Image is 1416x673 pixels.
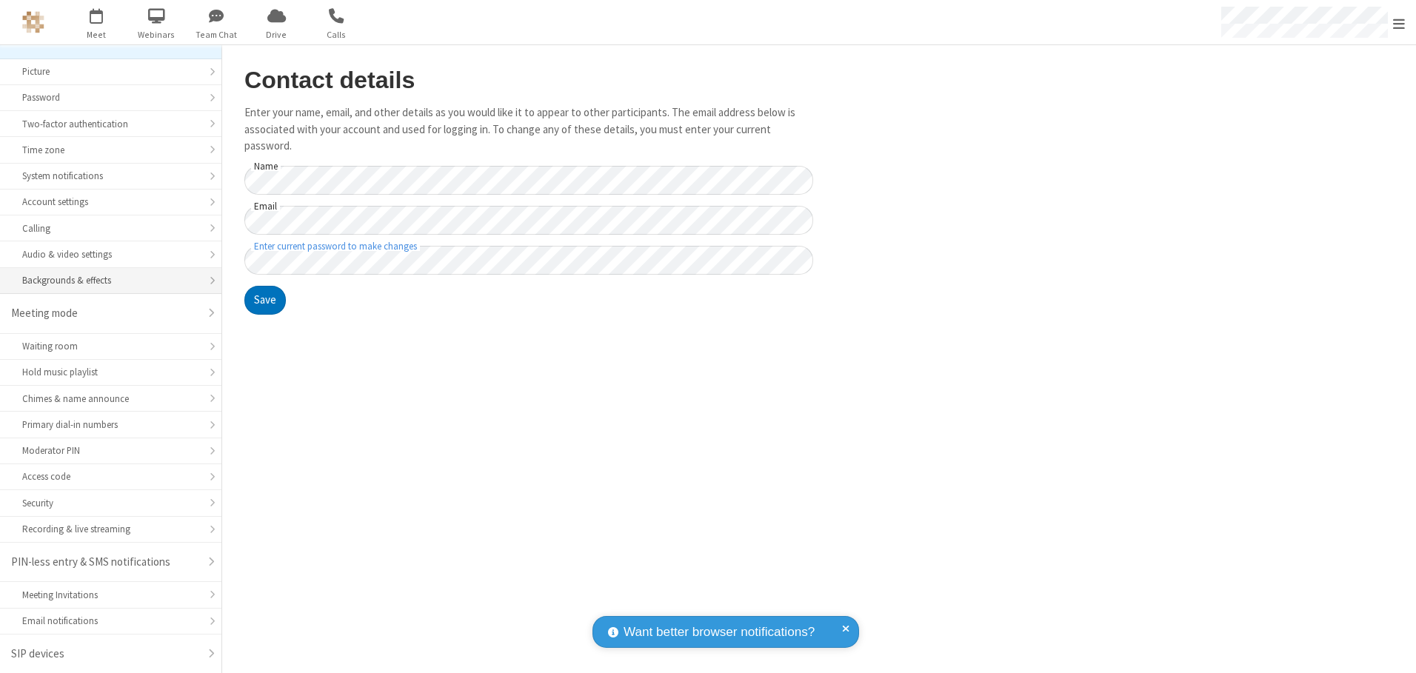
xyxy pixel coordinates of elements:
span: Webinars [129,28,184,41]
h2: Contact details [244,67,813,93]
div: Backgrounds & effects [22,273,199,287]
span: Meet [69,28,124,41]
span: Team Chat [189,28,244,41]
span: Calls [309,28,364,41]
img: QA Selenium DO NOT DELETE OR CHANGE [22,11,44,33]
div: Account settings [22,195,199,209]
span: Want better browser notifications? [624,623,815,642]
div: Time zone [22,143,199,157]
button: Save [244,286,286,315]
div: Audio & video settings [22,247,199,261]
div: Meeting mode [11,305,199,322]
div: PIN-less entry & SMS notifications [11,554,199,571]
span: Drive [249,28,304,41]
div: Waiting room [22,339,199,353]
div: Hold music playlist [22,365,199,379]
div: Chimes & name announce [22,392,199,406]
div: Access code [22,469,199,483]
div: System notifications [22,169,199,183]
div: Moderator PIN [22,443,199,458]
div: Security [22,496,199,510]
div: Calling [22,221,199,235]
div: Primary dial-in numbers [22,418,199,432]
div: Two-factor authentication [22,117,199,131]
input: Email [244,206,813,235]
input: Enter current password to make changes [244,246,813,275]
p: Enter your name, email, and other details as you would like it to appear to other participants. T... [244,104,813,155]
div: Meeting Invitations [22,588,199,602]
div: Picture [22,64,199,78]
div: SIP devices [11,646,199,663]
div: Password [22,90,199,104]
input: Name [244,166,813,195]
div: Recording & live streaming [22,522,199,536]
div: Email notifications [22,614,199,628]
